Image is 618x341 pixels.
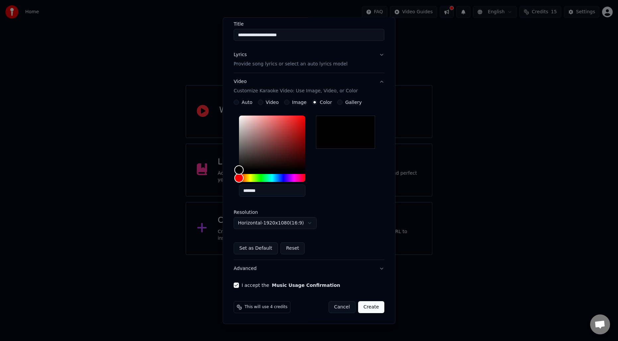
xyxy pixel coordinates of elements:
[272,283,340,288] button: I accept the
[320,100,332,105] label: Color
[234,51,247,58] div: Lyrics
[292,100,307,105] label: Image
[234,88,358,94] p: Customize Karaoke Video: Use Image, Video, or Color
[234,242,278,254] button: Set as Default
[234,73,384,100] button: VideoCustomize Karaoke Video: Use Image, Video, or Color
[234,100,384,260] div: VideoCustomize Karaoke Video: Use Image, Video, or Color
[280,242,305,254] button: Reset
[234,61,348,67] p: Provide song lyrics or select an auto lyrics model
[266,100,279,105] label: Video
[242,283,340,288] label: I accept the
[329,301,355,313] button: Cancel
[234,46,384,73] button: LyricsProvide song lyrics or select an auto lyrics model
[234,210,300,214] label: Resolution
[345,100,362,105] label: Gallery
[358,301,384,313] button: Create
[234,260,384,277] button: Advanced
[234,22,384,26] label: Title
[245,304,287,310] span: This will use 4 credits
[239,174,305,182] div: Hue
[239,116,305,170] div: Color
[234,78,358,94] div: Video
[242,100,253,105] label: Auto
